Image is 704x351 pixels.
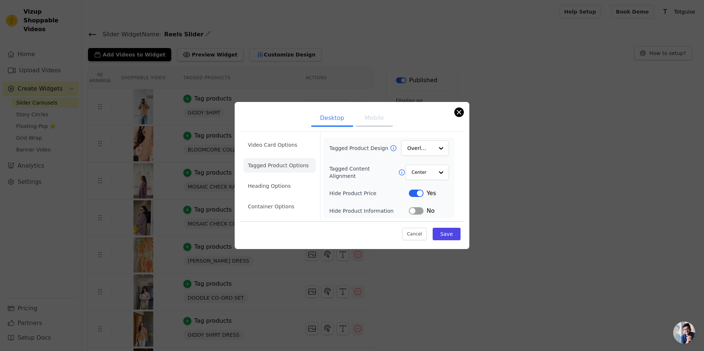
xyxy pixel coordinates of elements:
li: Tagged Product Options [243,158,316,173]
a: Open chat [673,322,695,344]
button: Save [433,228,461,240]
button: Close modal [455,108,463,117]
label: Tagged Content Alignment [329,165,398,180]
li: Video Card Options [243,138,316,152]
button: Mobile [356,111,393,127]
li: Container Options [243,199,316,214]
label: Tagged Product Design [329,145,389,152]
span: No [426,206,434,215]
li: Heading Options [243,179,316,193]
button: Desktop [311,111,353,127]
label: Hide Product Price [329,190,409,197]
button: Cancel [402,228,427,240]
label: Hide Product Information [329,207,409,215]
span: Yes [426,189,436,198]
